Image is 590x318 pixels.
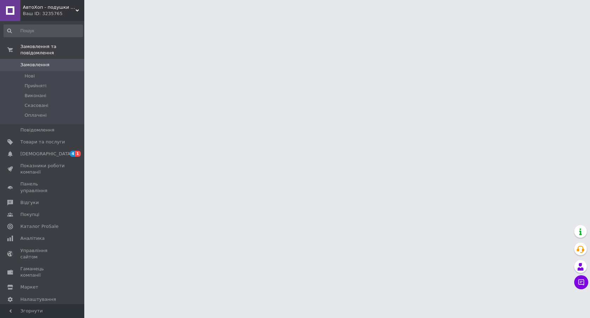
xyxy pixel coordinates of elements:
[20,62,50,68] span: Замовлення
[70,151,76,157] span: 4
[4,25,83,37] input: Пошук
[20,248,65,260] span: Управління сайтом
[23,4,76,11] span: АвтоХоп - подушки на підголовники, автоаксесуари
[20,127,54,133] span: Повідомлення
[25,93,46,99] span: Виконані
[75,151,81,157] span: 1
[25,112,47,119] span: Оплачені
[23,11,84,17] div: Ваш ID: 3235765
[20,151,72,157] span: [DEMOGRAPHIC_DATA]
[574,275,588,289] button: Чат з покупцем
[25,83,46,89] span: Прийняті
[20,181,65,194] span: Панель управління
[20,223,58,230] span: Каталог ProSale
[20,163,65,175] span: Показники роботи компанії
[20,199,39,206] span: Відгуки
[20,235,45,242] span: Аналітика
[20,211,39,218] span: Покупці
[20,296,56,303] span: Налаштування
[20,284,38,290] span: Маркет
[20,266,65,278] span: Гаманець компанії
[20,43,84,56] span: Замовлення та повідомлення
[25,102,48,109] span: Скасовані
[25,73,35,79] span: Нові
[20,139,65,145] span: Товари та послуги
